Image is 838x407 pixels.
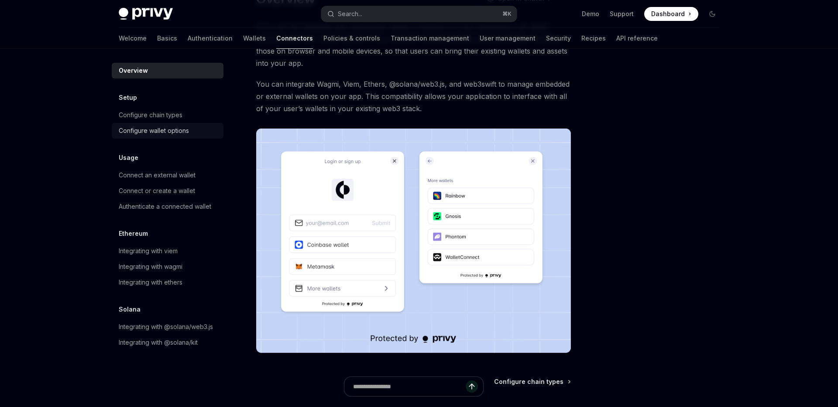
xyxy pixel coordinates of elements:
div: Overview [119,65,148,76]
a: Integrating with viem [112,243,223,259]
span: You can integrate Wagmi, Viem, Ethers, @solana/web3.js, and web3swift to manage embedded or exter... [256,78,571,115]
h5: Usage [119,153,138,163]
a: Security [546,28,571,49]
button: Send message [466,380,478,393]
h5: Ethereum [119,228,148,239]
a: Integrating with ethers [112,275,223,290]
a: Welcome [119,28,147,49]
div: Configure chain types [119,110,182,120]
a: Integrating with wagmi [112,259,223,275]
span: Dashboard [651,10,685,18]
a: Overview [112,63,223,78]
h5: Solana [119,304,141,315]
a: Basics [157,28,177,49]
a: Connect or create a wallet [112,183,223,199]
div: Integrating with wagmi [119,261,182,272]
a: Wallets [243,28,266,49]
div: Integrating with @solana/kit [119,337,198,348]
button: Toggle dark mode [705,7,719,21]
div: Authenticate a connected wallet [119,201,211,212]
div: Integrating with ethers [119,277,182,288]
div: Configure wallet options [119,125,189,136]
a: Transaction management [391,28,469,49]
img: dark logo [119,8,173,20]
button: Search...⌘K [321,6,517,22]
a: Configure wallet options [112,123,223,139]
a: Integrating with @solana/web3.js [112,319,223,335]
a: API reference [616,28,658,49]
a: Recipes [581,28,606,49]
a: Authenticate a connected wallet [112,199,223,214]
span: ⌘ K [502,10,512,17]
a: Configure chain types [112,107,223,123]
a: Integrating with @solana/kit [112,335,223,350]
img: Connectors3 [256,129,571,353]
a: Connect an external wallet [112,167,223,183]
div: Search... [338,9,362,19]
a: Authentication [188,28,233,49]
div: Connect or create a wallet [119,186,195,196]
a: Connectors [276,28,313,49]
a: Dashboard [644,7,698,21]
div: Integrating with viem [119,246,178,256]
a: User management [480,28,536,49]
h5: Setup [119,92,137,103]
a: Demo [582,10,599,18]
a: Support [610,10,634,18]
a: Policies & controls [323,28,380,49]
div: Connect an external wallet [119,170,196,180]
div: Integrating with @solana/web3.js [119,322,213,332]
